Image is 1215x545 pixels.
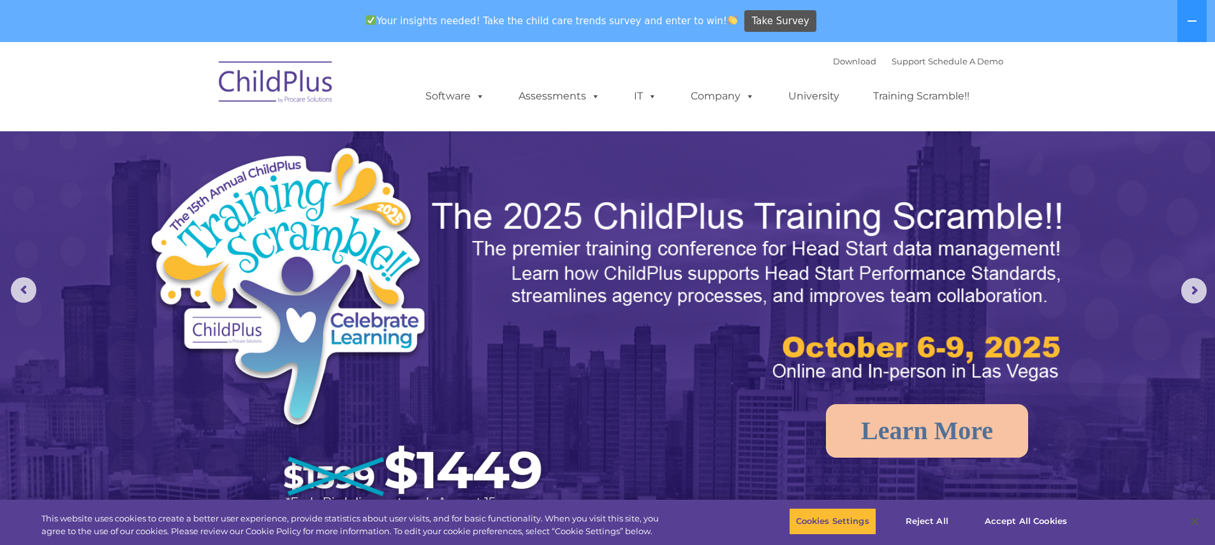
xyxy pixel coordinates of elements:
span: Phone number [177,136,232,146]
button: Close [1181,507,1209,535]
button: Reject All [887,508,967,535]
span: Take Survey [752,10,809,33]
img: ChildPlus by Procare Solutions [212,52,340,116]
a: Support [892,56,925,66]
img: ✅ [366,15,376,25]
a: Schedule A Demo [928,56,1003,66]
button: Cookies Settings [789,508,876,535]
a: University [776,84,852,109]
a: Download [833,56,876,66]
span: Your insights needed! Take the child care trends survey and enter to win! [361,8,743,33]
button: Accept All Cookies [978,508,1074,535]
a: Learn More [826,404,1028,458]
span: Last name [177,84,216,94]
img: 👏 [728,15,737,25]
div: This website uses cookies to create a better user experience, provide statistics about user visit... [41,512,668,537]
a: Software [413,84,497,109]
a: Assessments [506,84,613,109]
a: Training Scramble!! [860,84,982,109]
a: Company [678,84,767,109]
a: IT [621,84,670,109]
font: | [833,56,1003,66]
a: Take Survey [744,10,816,33]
